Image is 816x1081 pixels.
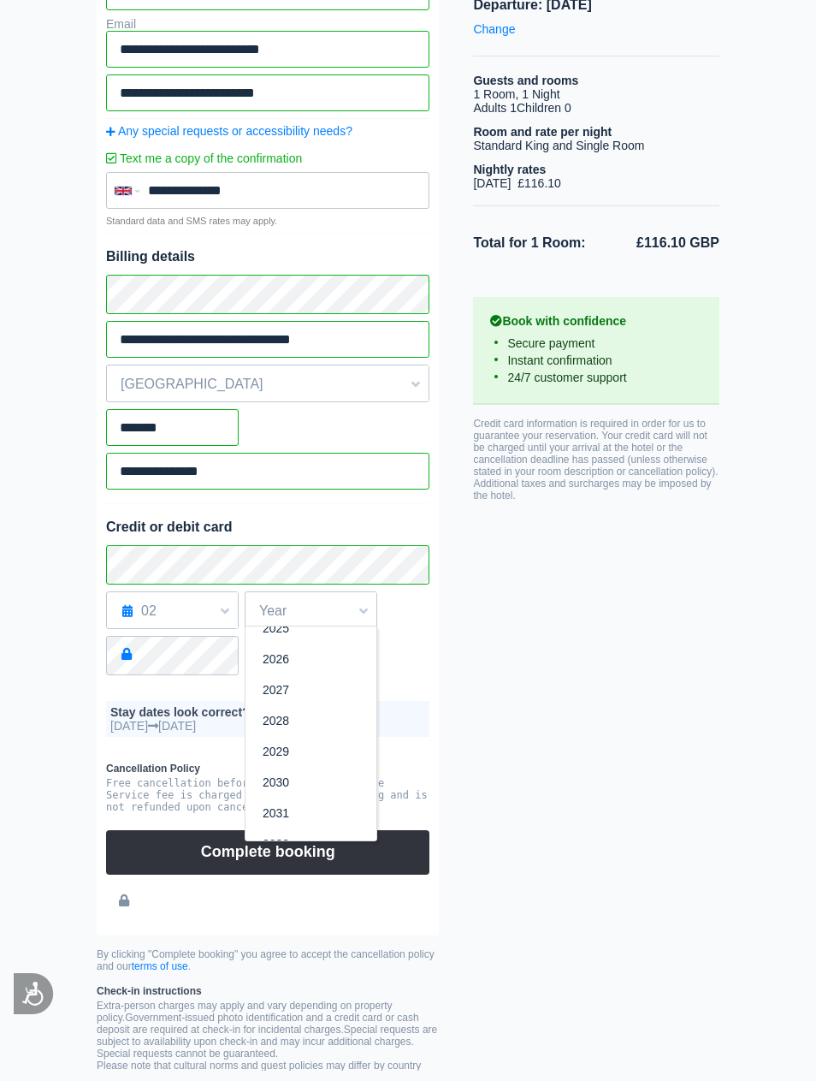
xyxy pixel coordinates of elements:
label: 2025 [263,621,359,635]
label: 2029 [263,745,359,758]
label: 2030 [263,775,359,789]
label: 2026 [263,652,359,666]
label: 2027 [263,683,359,697]
label: 2028 [263,714,359,728]
label: 2031 [263,806,359,820]
label: 2032 [263,837,359,851]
